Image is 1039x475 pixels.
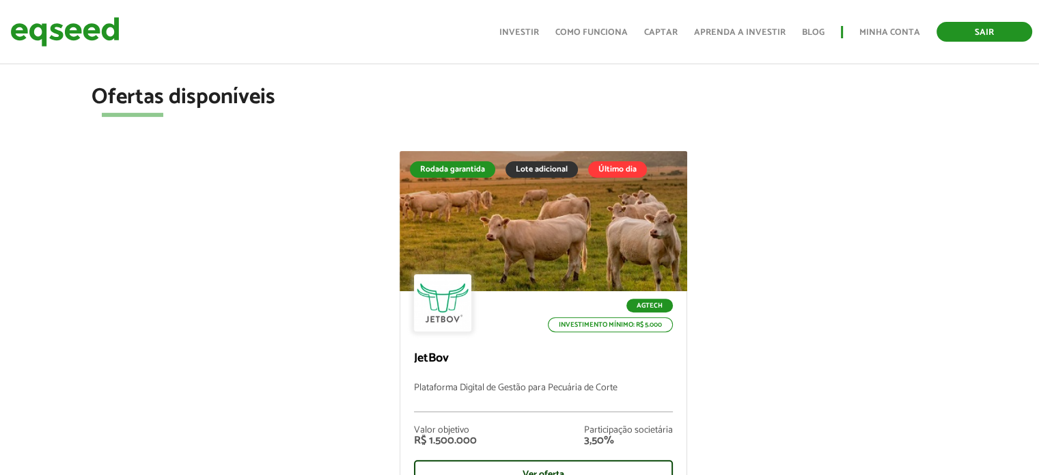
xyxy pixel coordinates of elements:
[92,85,1029,109] h2: Ofertas disponíveis
[548,317,673,332] p: Investimento mínimo: R$ 5.000
[414,383,673,412] p: Plataforma Digital de Gestão para Pecuária de Corte
[414,435,477,446] div: R$ 1.500.000
[588,161,647,178] div: Último dia
[859,28,920,37] a: Minha conta
[694,28,786,37] a: Aprenda a investir
[626,299,673,312] p: Agtech
[937,22,1032,42] a: Sair
[584,426,673,435] div: Participação societária
[499,28,539,37] a: Investir
[644,28,678,37] a: Captar
[802,28,825,37] a: Blog
[555,28,628,37] a: Como funciona
[410,161,495,178] div: Rodada garantida
[584,435,673,446] div: 3,50%
[10,14,120,50] img: EqSeed
[414,426,477,435] div: Valor objetivo
[505,161,578,178] div: Lote adicional
[414,351,673,366] p: JetBov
